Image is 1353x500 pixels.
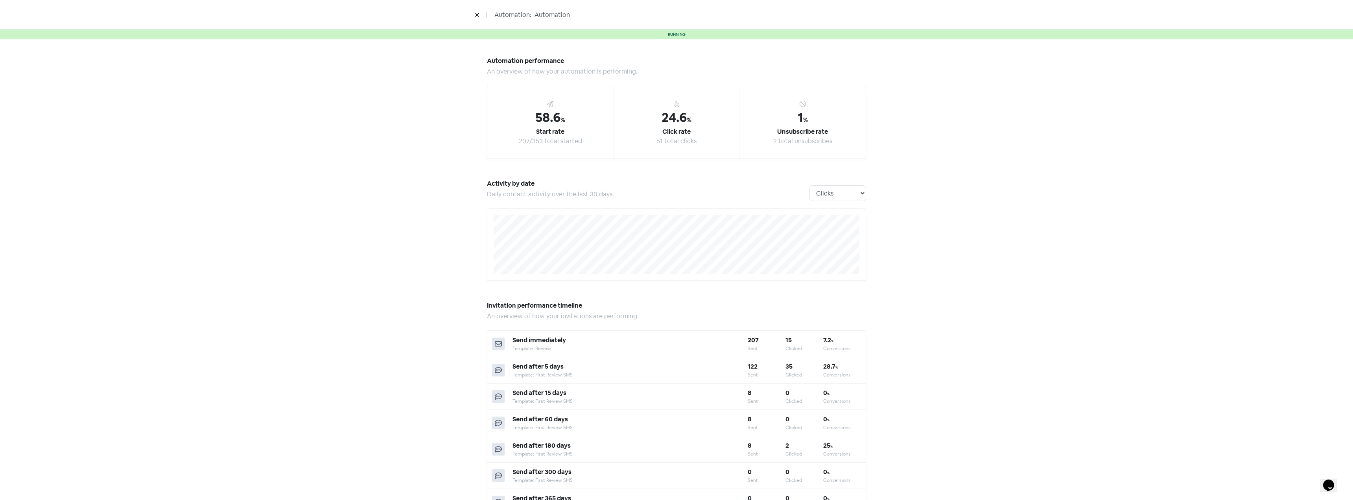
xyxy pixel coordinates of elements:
[748,424,785,431] div: Sent
[823,398,861,405] div: Conversions
[512,389,566,397] span: Send after 15 days
[487,190,809,199] div: Daily contact activity over the last 30 days.
[785,389,789,397] b: 0
[823,371,861,378] div: Conversions
[487,55,866,67] h5: Automation performance
[785,336,792,344] b: 15
[823,362,838,371] b: 28.7
[827,392,829,396] span: %
[512,345,748,352] div: Template: Review
[560,116,565,124] span: %
[827,471,829,475] span: %
[798,108,808,127] div: 1
[827,418,829,422] span: %
[803,116,808,124] span: %
[748,336,759,344] b: 207
[823,468,829,476] b: 0
[785,398,823,405] div: Clicked
[656,137,697,146] div: 51 total clicks
[748,362,758,371] b: 122
[785,424,823,431] div: Clicked
[823,389,829,397] b: 0
[785,450,823,458] div: Clicked
[785,371,823,378] div: Clicked
[748,398,785,405] div: Sent
[748,468,752,476] b: 0
[823,415,829,423] b: 0
[487,67,866,76] div: An overview of how your automation is performing.
[512,441,571,450] span: Send after 180 days
[748,415,752,423] b: 8
[512,477,748,484] div: Template: First Review SMS
[823,450,861,458] div: Conversions
[748,477,785,484] div: Sent
[823,424,861,431] div: Conversions
[536,127,564,137] div: Start rate
[687,116,691,124] span: %
[494,10,531,20] span: Automation:
[487,178,809,190] h5: Activity by date
[785,468,789,476] b: 0
[748,441,752,450] b: 8
[512,415,568,423] span: Send after 60 days
[831,339,833,343] span: %
[835,365,838,369] span: %
[748,450,785,458] div: Sent
[785,441,789,450] b: 2
[823,477,861,484] div: Conversions
[823,345,861,352] div: Conversions
[748,371,785,378] div: Sent
[823,336,833,344] b: 7.2
[512,424,748,431] div: Template: First Review SMS
[512,336,566,344] span: Send immediately
[777,127,828,137] div: Unsubscribe rate
[512,362,564,371] span: Send after 5 days
[519,137,582,146] div: 207/353 total started
[512,398,748,405] div: Template: First Review SMS
[487,300,866,312] h5: Invitation performance timeline
[512,371,748,378] div: Template: First Review SMS
[830,445,833,448] span: %
[535,108,565,127] div: 58.6
[662,108,691,127] div: 24.6
[785,362,793,371] b: 35
[785,477,823,484] div: Clicked
[1320,469,1345,492] iframe: chat widget
[748,389,752,397] b: 8
[748,345,785,352] div: Sent
[662,127,691,137] div: Click rate
[487,312,866,321] div: An overview of how your invitations are performing.
[785,345,823,352] div: Clicked
[773,137,832,146] div: 2 total unsubscribes
[512,450,748,458] div: Template: First Review SMS
[823,441,833,450] b: 25
[512,468,571,476] span: Send after 300 days
[785,415,789,423] b: 0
